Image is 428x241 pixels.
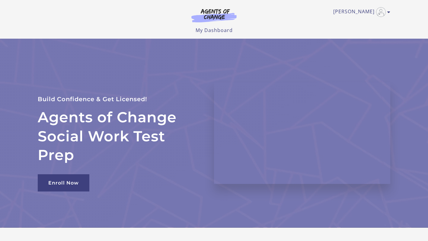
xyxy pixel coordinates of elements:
a: Toggle menu [333,7,387,17]
a: Enroll Now [38,174,89,191]
h2: Agents of Change Social Work Test Prep [38,108,200,164]
a: My Dashboard [196,27,233,34]
p: Build Confidence & Get Licensed! [38,94,200,104]
img: Agents of Change Logo [185,8,243,22]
